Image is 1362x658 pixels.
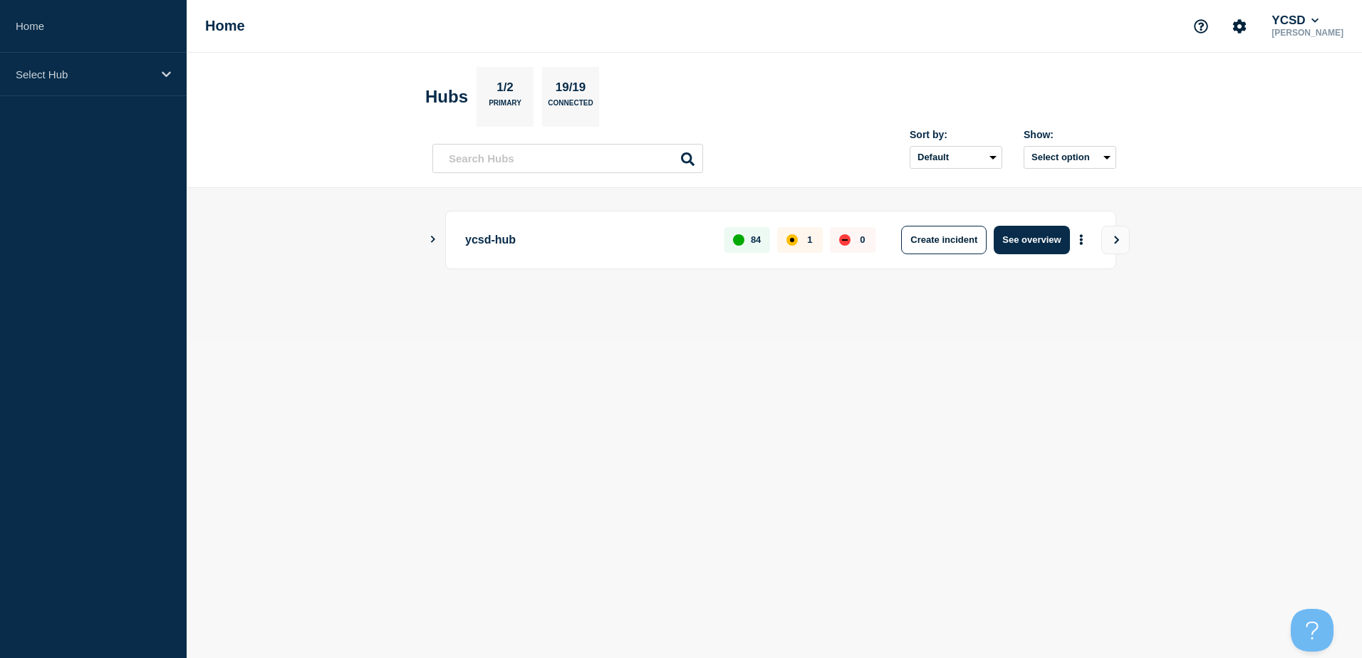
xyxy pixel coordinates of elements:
[16,68,152,80] p: Select Hub
[839,234,851,246] div: down
[1269,28,1346,38] p: [PERSON_NAME]
[430,234,437,245] button: Show Connected Hubs
[1225,11,1254,41] button: Account settings
[1269,14,1321,28] button: YCSD
[1186,11,1216,41] button: Support
[489,99,521,114] p: Primary
[425,87,468,107] h2: Hubs
[733,234,744,246] div: up
[432,144,703,173] input: Search Hubs
[465,226,708,254] p: ycsd-hub
[910,146,1002,169] select: Sort by
[1072,226,1091,253] button: More actions
[1291,609,1334,652] iframe: Help Scout Beacon - Open
[751,234,761,245] p: 84
[910,129,1002,140] div: Sort by:
[492,80,519,99] p: 1/2
[548,99,593,114] p: Connected
[786,234,798,246] div: affected
[860,234,865,245] p: 0
[1024,129,1116,140] div: Show:
[807,234,812,245] p: 1
[1024,146,1116,169] button: Select option
[550,80,591,99] p: 19/19
[901,226,987,254] button: Create incident
[994,226,1069,254] button: See overview
[205,18,245,34] h1: Home
[1101,226,1130,254] button: View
